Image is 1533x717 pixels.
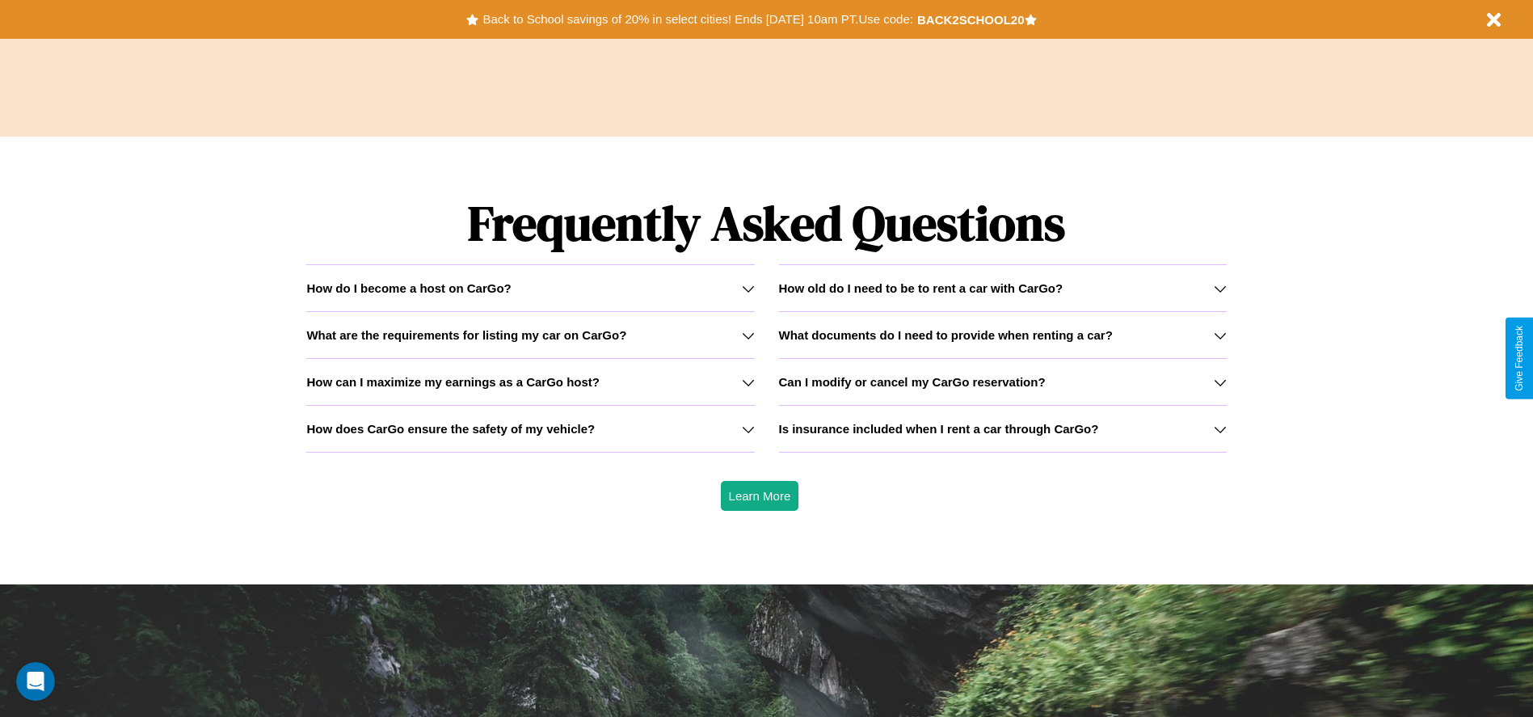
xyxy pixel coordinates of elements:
[306,182,1226,264] h1: Frequently Asked Questions
[917,13,1025,27] b: BACK2SCHOOL20
[478,8,916,31] button: Back to School savings of 20% in select cities! Ends [DATE] 10am PT.Use code:
[779,375,1046,389] h3: Can I modify or cancel my CarGo reservation?
[779,328,1113,342] h3: What documents do I need to provide when renting a car?
[779,281,1063,295] h3: How old do I need to be to rent a car with CarGo?
[779,422,1099,436] h3: Is insurance included when I rent a car through CarGo?
[306,422,595,436] h3: How does CarGo ensure the safety of my vehicle?
[306,375,600,389] h3: How can I maximize my earnings as a CarGo host?
[306,281,511,295] h3: How do I become a host on CarGo?
[1514,326,1525,391] div: Give Feedback
[721,481,799,511] button: Learn More
[16,662,55,701] iframe: Intercom live chat
[306,328,626,342] h3: What are the requirements for listing my car on CarGo?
